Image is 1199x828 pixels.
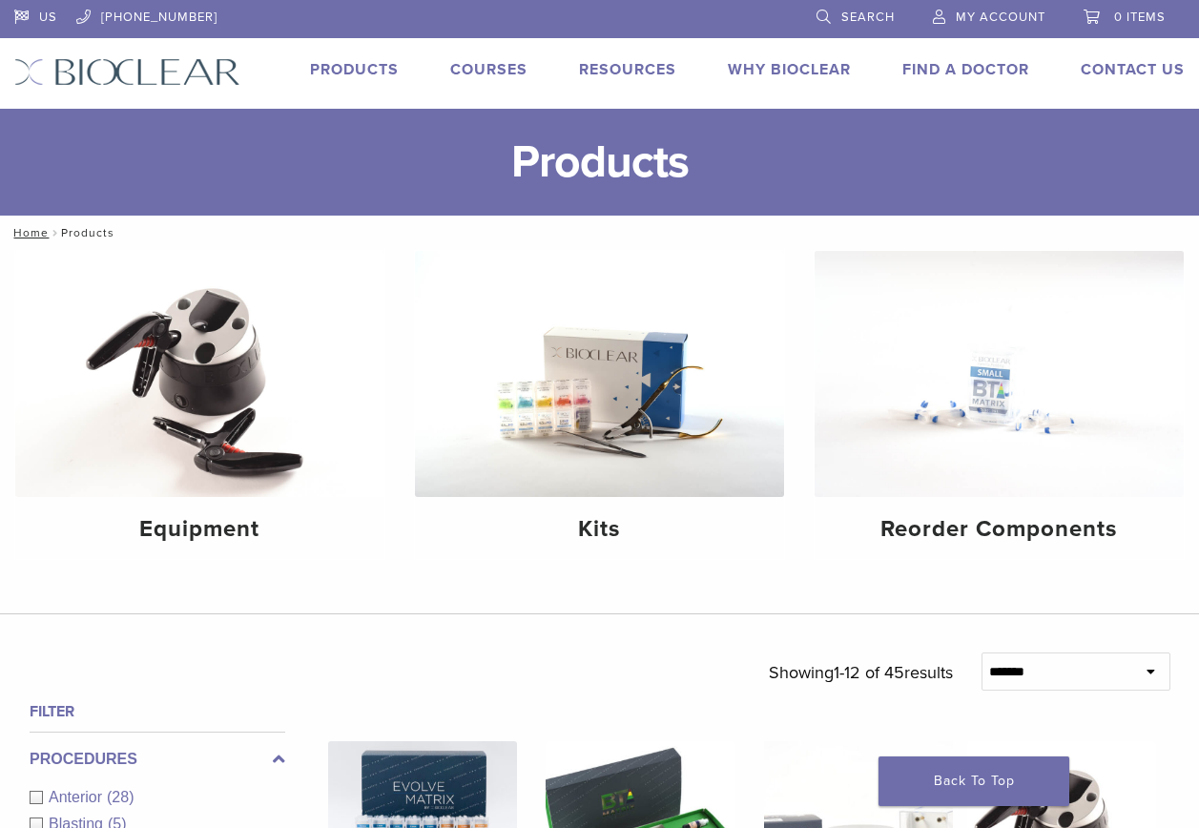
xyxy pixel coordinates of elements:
h4: Equipment [31,512,369,547]
a: Resources [579,60,676,79]
a: Courses [450,60,527,79]
a: Back To Top [879,756,1069,806]
a: Why Bioclear [728,60,851,79]
a: Find A Doctor [902,60,1029,79]
a: Products [310,60,399,79]
span: Anterior [49,789,107,805]
h4: Reorder Components [830,512,1168,547]
a: Reorder Components [815,251,1184,559]
span: Search [841,10,895,25]
span: (28) [107,789,134,805]
span: My Account [956,10,1045,25]
span: 0 items [1114,10,1166,25]
img: Kits [415,251,784,497]
a: Home [8,226,49,239]
img: Reorder Components [815,251,1184,497]
a: Equipment [15,251,384,559]
h4: Kits [430,512,769,547]
p: Showing results [769,652,953,693]
a: Kits [415,251,784,559]
img: Bioclear [14,58,240,86]
a: Contact Us [1081,60,1185,79]
img: Equipment [15,251,384,497]
span: / [49,228,61,238]
span: 1-12 of 45 [834,662,904,683]
label: Procedures [30,748,285,771]
h4: Filter [30,700,285,723]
